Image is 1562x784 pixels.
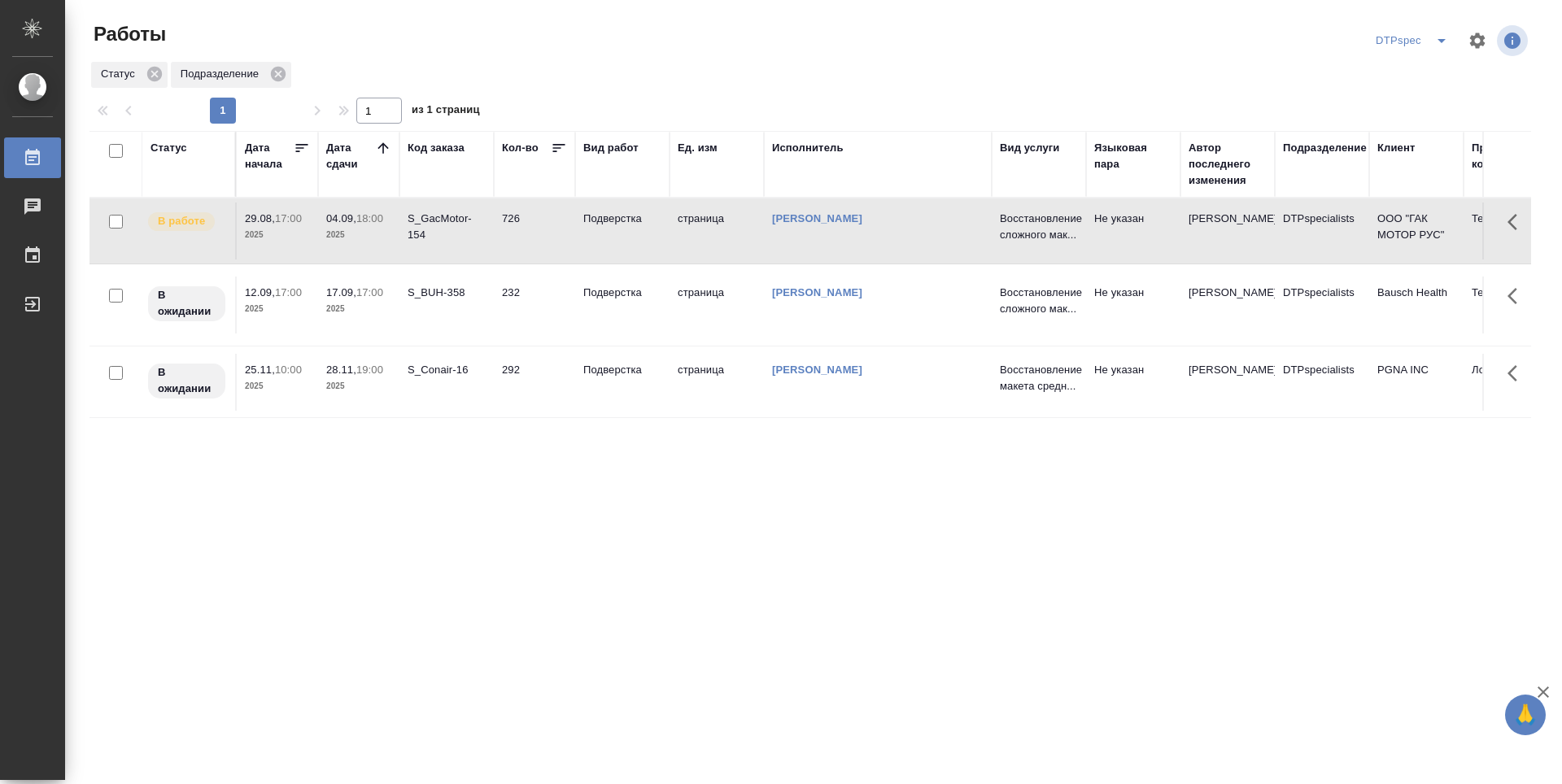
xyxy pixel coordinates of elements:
p: 19:00 [356,364,383,376]
td: [PERSON_NAME] [1180,203,1275,259]
div: Статус [91,62,168,88]
div: S_BUH-358 [408,285,486,301]
td: Технический [1464,277,1558,333]
div: Клиент [1377,140,1415,156]
p: 12.09, [245,286,275,298]
p: Подверстка [583,285,661,301]
button: Здесь прячутся важные кнопки [1498,277,1537,316]
a: [PERSON_NAME] [772,286,862,298]
p: 2025 [245,227,310,243]
p: Восстановление макета средн... [1000,362,1078,394]
p: 2025 [326,301,391,317]
div: Код заказа [408,140,465,156]
p: Bausch Health [1377,285,1455,301]
td: страница [670,277,764,333]
td: DTPspecialists [1275,277,1369,333]
p: Подверстка [583,362,661,378]
td: Локализация [1464,354,1558,411]
p: Восстановление сложного мак... [1000,285,1078,317]
p: 10:00 [275,364,302,376]
p: ООО "ГАК МОТОР РУС" [1377,211,1455,243]
p: 2025 [245,301,310,317]
p: 17:00 [275,286,302,298]
span: Настроить таблицу [1458,21,1497,60]
div: Автор последнего изменения [1189,140,1267,189]
td: [PERSON_NAME] [1180,277,1275,333]
div: Вид работ [583,140,639,156]
div: Исполнитель назначен, приступать к работе пока рано [146,285,227,323]
p: В работе [158,213,205,229]
div: Ед. изм [678,140,718,156]
div: Исполнитель [772,140,844,156]
div: Дата сдачи [326,140,375,172]
td: Не указан [1086,354,1180,411]
p: 28.11, [326,364,356,376]
div: Проектная команда [1472,140,1550,172]
p: 17.09, [326,286,356,298]
div: Статус [151,140,187,156]
p: 17:00 [356,286,383,298]
p: Подразделение [181,66,264,82]
div: Дата начала [245,140,294,172]
p: Статус [101,66,141,82]
td: 232 [494,277,575,333]
a: [PERSON_NAME] [772,212,862,224]
p: PGNA INC [1377,362,1455,378]
p: 04.09, [326,212,356,224]
a: [PERSON_NAME] [772,364,862,376]
div: S_Conair-16 [408,362,486,378]
span: Посмотреть информацию [1497,25,1531,56]
td: 726 [494,203,575,259]
button: Здесь прячутся важные кнопки [1498,203,1537,242]
p: 29.08, [245,212,275,224]
td: Не указан [1086,203,1180,259]
span: 🙏 [1512,698,1539,732]
td: страница [670,203,764,259]
div: Кол-во [502,140,539,156]
p: Восстановление сложного мак... [1000,211,1078,243]
p: В ожидании [158,287,216,320]
p: 2025 [326,378,391,394]
button: 🙏 [1505,695,1546,735]
p: Подверстка [583,211,661,227]
td: Не указан [1086,277,1180,333]
td: страница [670,354,764,411]
button: Здесь прячутся важные кнопки [1498,354,1537,393]
p: 18:00 [356,212,383,224]
div: split button [1372,28,1458,54]
div: Исполнитель назначен, приступать к работе пока рано [146,362,227,400]
p: 25.11, [245,364,275,376]
td: 292 [494,354,575,411]
p: В ожидании [158,364,216,397]
td: DTPspecialists [1275,354,1369,411]
p: 2025 [245,378,310,394]
p: 2025 [326,227,391,243]
td: DTPspecialists [1275,203,1369,259]
p: 17:00 [275,212,302,224]
div: Вид услуги [1000,140,1060,156]
div: Подразделение [171,62,291,88]
div: Исполнитель выполняет работу [146,211,227,233]
td: [PERSON_NAME] [1180,354,1275,411]
div: Языковая пара [1094,140,1172,172]
span: из 1 страниц [412,100,480,124]
td: Технический [1464,203,1558,259]
div: Подразделение [1283,140,1367,156]
span: Работы [89,21,166,47]
div: S_GacMotor-154 [408,211,486,243]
